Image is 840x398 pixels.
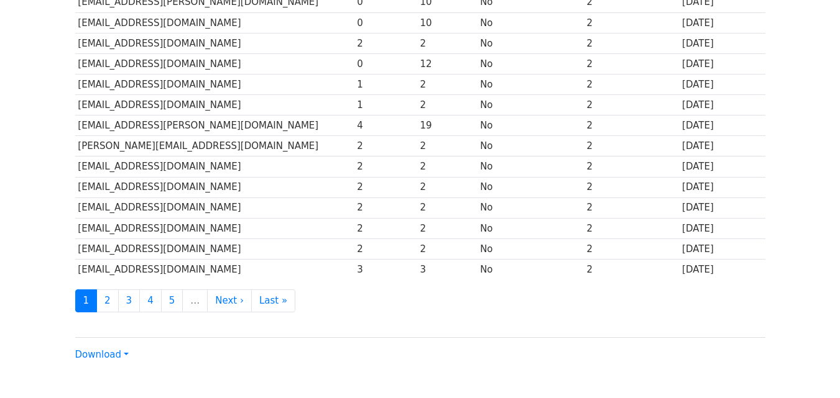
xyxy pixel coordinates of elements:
td: 2 [354,33,417,53]
td: 2 [584,53,679,74]
td: 12 [417,53,478,74]
td: 2 [417,218,478,238]
a: 5 [161,289,183,312]
td: [DATE] [679,177,765,197]
td: No [477,197,583,218]
td: No [477,177,583,197]
td: No [477,259,583,279]
td: [EMAIL_ADDRESS][DOMAIN_NAME] [75,177,354,197]
td: [DATE] [679,259,765,279]
td: [DATE] [679,218,765,238]
td: 2 [584,218,679,238]
td: [DATE] [679,197,765,218]
td: 4 [354,115,417,136]
td: 2 [584,75,679,95]
td: 2 [417,156,478,177]
td: 2 [584,12,679,33]
a: 1 [75,289,98,312]
td: 0 [354,53,417,74]
td: 3 [417,259,478,279]
td: 0 [354,12,417,33]
td: [DATE] [679,238,765,259]
td: [DATE] [679,75,765,95]
td: 2 [584,136,679,156]
td: [EMAIL_ADDRESS][DOMAIN_NAME] [75,12,354,33]
td: [DATE] [679,33,765,53]
td: No [477,238,583,259]
td: [DATE] [679,53,765,74]
td: [EMAIL_ADDRESS][DOMAIN_NAME] [75,33,354,53]
td: [EMAIL_ADDRESS][PERSON_NAME][DOMAIN_NAME] [75,115,354,136]
td: 2 [417,75,478,95]
td: No [477,33,583,53]
td: 2 [584,259,679,279]
td: 2 [354,197,417,218]
td: [DATE] [679,115,765,136]
td: [PERSON_NAME][EMAIL_ADDRESS][DOMAIN_NAME] [75,136,354,156]
td: 1 [354,75,417,95]
td: 2 [354,177,417,197]
td: [EMAIL_ADDRESS][DOMAIN_NAME] [75,259,354,279]
td: No [477,218,583,238]
td: [EMAIL_ADDRESS][DOMAIN_NAME] [75,95,354,115]
td: 2 [354,218,417,238]
td: 2 [417,238,478,259]
a: Download [75,349,129,360]
td: 1 [354,95,417,115]
td: 2 [354,238,417,259]
td: 2 [354,156,417,177]
td: No [477,136,583,156]
td: 2 [584,115,679,136]
td: [DATE] [679,95,765,115]
td: 2 [417,33,478,53]
td: 2 [584,177,679,197]
td: 2 [417,177,478,197]
td: [DATE] [679,12,765,33]
a: 3 [118,289,141,312]
td: No [477,75,583,95]
td: 10 [417,12,478,33]
td: 2 [584,33,679,53]
td: 2 [584,156,679,177]
a: Last » [251,289,295,312]
td: No [477,53,583,74]
td: No [477,12,583,33]
td: 3 [354,259,417,279]
a: 2 [96,289,119,312]
td: [EMAIL_ADDRESS][DOMAIN_NAME] [75,156,354,177]
td: [DATE] [679,136,765,156]
iframe: Chat Widget [778,338,840,398]
td: 2 [417,95,478,115]
td: 2 [584,95,679,115]
td: [EMAIL_ADDRESS][DOMAIN_NAME] [75,218,354,238]
td: [EMAIL_ADDRESS][DOMAIN_NAME] [75,75,354,95]
td: [EMAIL_ADDRESS][DOMAIN_NAME] [75,53,354,74]
td: 2 [417,197,478,218]
td: [DATE] [679,156,765,177]
td: [EMAIL_ADDRESS][DOMAIN_NAME] [75,197,354,218]
a: Next › [207,289,252,312]
td: 19 [417,115,478,136]
td: 2 [354,136,417,156]
td: [EMAIL_ADDRESS][DOMAIN_NAME] [75,238,354,259]
td: 2 [417,136,478,156]
td: 2 [584,238,679,259]
td: No [477,156,583,177]
a: 4 [139,289,162,312]
td: No [477,95,583,115]
td: 2 [584,197,679,218]
td: No [477,115,583,136]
